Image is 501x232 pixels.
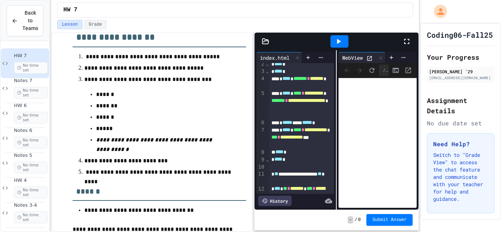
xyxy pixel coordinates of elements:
[379,65,389,76] div: /
[355,217,357,223] span: /
[256,156,266,163] div: 9
[256,68,266,75] div: 3
[14,202,48,209] span: Notes 3-4
[57,20,83,29] button: Lesson
[339,54,366,62] div: WebView
[256,119,266,126] div: 6
[14,128,48,134] span: Notes 6
[14,112,48,124] span: No time set
[84,20,107,29] button: Grade
[7,5,43,36] button: Back to Teams
[403,65,414,76] button: Open in new tab
[14,162,48,173] span: No time set
[256,149,266,156] div: 8
[358,217,361,223] span: 0
[14,53,48,59] span: HW 7
[266,156,269,162] span: Fold line
[372,217,407,223] span: Submit Answer
[14,62,48,74] span: No time set
[14,187,48,198] span: No time set
[429,75,492,81] div: [EMAIL_ADDRESS][DOMAIN_NAME]
[256,163,266,171] div: 10
[339,78,417,208] iframe: Web Preview
[427,119,494,128] div: No due date set
[256,52,302,63] div: index.html
[14,137,48,148] span: No time set
[341,65,352,76] span: Back
[256,126,266,148] div: 7
[266,61,269,67] span: Fold line
[22,9,38,32] span: Back to Teams
[426,3,449,20] div: My Account
[14,152,48,159] span: Notes 5
[429,68,492,75] div: [PERSON_NAME] '29
[366,65,377,76] button: Refresh
[354,65,365,76] span: Forward
[256,170,266,185] div: 11
[256,90,266,119] div: 5
[14,103,48,109] span: HW 6
[433,140,488,148] h3: Need Help?
[433,151,488,203] p: Switch to "Grade View" to access the chat feature and communicate with your teacher for help and ...
[14,87,48,99] span: No time set
[427,95,494,116] h2: Assignment Details
[14,78,48,84] span: Notes 7
[256,60,266,68] div: 2
[366,214,413,226] button: Submit Answer
[339,52,385,63] div: WebView
[427,52,494,62] h2: Your Progress
[256,54,293,62] div: index.html
[14,177,48,184] span: HW 4
[390,65,401,76] button: Console
[256,75,266,90] div: 4
[427,30,493,40] h1: Coding06-Fall25
[266,68,269,74] span: Fold line
[63,5,77,14] span: HW 7
[258,196,292,206] div: History
[14,211,48,223] span: No time set
[348,216,353,224] span: -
